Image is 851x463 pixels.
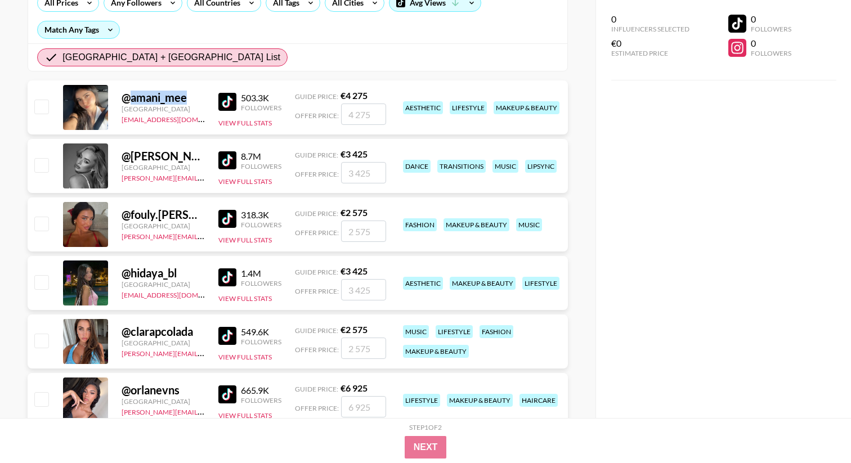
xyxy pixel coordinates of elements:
div: fashion [403,218,437,231]
span: Guide Price: [295,268,338,276]
div: makeup & beauty [444,218,509,231]
div: lipsync [525,160,557,173]
iframe: Drift Widget Chat Controller [795,407,837,449]
strong: € 3 425 [341,266,368,276]
div: Followers [751,25,791,33]
span: Offer Price: [295,170,339,178]
button: View Full Stats [218,177,272,186]
strong: € 4 275 [341,90,368,101]
div: lifestyle [403,394,440,407]
div: Followers [241,279,281,287]
span: Guide Price: [295,151,338,159]
div: music [403,325,429,338]
span: Guide Price: [295,326,338,335]
button: View Full Stats [218,236,272,244]
a: [EMAIL_ADDRESS][DOMAIN_NAME] [122,289,235,299]
div: 318.3K [241,209,281,221]
input: 2 575 [341,338,386,359]
div: Estimated Price [611,49,689,57]
div: transitions [437,160,486,173]
div: 0 [751,14,791,25]
div: Step 1 of 2 [409,423,442,431]
button: View Full Stats [218,119,272,127]
div: Followers [751,49,791,57]
div: lifestyle [450,101,487,114]
button: Next [405,436,447,458]
div: Followers [241,162,281,170]
button: View Full Stats [218,411,272,420]
img: TikTok [218,327,236,345]
strong: € 2 575 [341,324,368,335]
div: 0 [751,38,791,49]
a: [PERSON_NAME][EMAIL_ADDRESS][DOMAIN_NAME] [122,406,288,416]
input: 6 925 [341,396,386,417]
div: 0 [611,14,689,25]
div: lifestyle [522,277,559,290]
div: makeup & beauty [450,277,516,290]
a: [PERSON_NAME][EMAIL_ADDRESS][DOMAIN_NAME] [122,230,288,241]
input: 3 425 [341,279,386,300]
input: 4 275 [341,104,386,125]
button: View Full Stats [218,294,272,303]
a: [EMAIL_ADDRESS][DOMAIN_NAME] [122,113,235,124]
span: Guide Price: [295,209,338,218]
div: @ orlanevns [122,383,205,397]
div: haircare [519,394,558,407]
div: @ hidaya_bl [122,266,205,280]
div: Match Any Tags [38,21,119,38]
span: Offer Price: [295,404,339,412]
div: Followers [241,338,281,346]
span: Offer Price: [295,111,339,120]
div: [GEOGRAPHIC_DATA] [122,280,205,289]
div: aesthetic [403,277,443,290]
span: Guide Price: [295,385,338,393]
span: Offer Price: [295,228,339,237]
input: 2 575 [341,221,386,242]
div: makeup & beauty [447,394,513,407]
input: 3 425 [341,162,386,183]
a: [PERSON_NAME][EMAIL_ADDRESS][DOMAIN_NAME] [122,347,288,358]
strong: € 3 425 [341,149,368,159]
span: [GEOGRAPHIC_DATA] + [GEOGRAPHIC_DATA] List [62,51,280,64]
div: aesthetic [403,101,443,114]
div: 665.9K [241,385,281,396]
div: music [516,218,542,231]
a: [PERSON_NAME][EMAIL_ADDRESS][DOMAIN_NAME] [122,172,288,182]
div: @ fouly.[PERSON_NAME] [122,208,205,222]
span: Offer Price: [295,345,339,354]
img: TikTok [218,151,236,169]
strong: € 6 925 [341,383,368,393]
img: TikTok [218,210,236,228]
div: [GEOGRAPHIC_DATA] [122,397,205,406]
div: 1.4M [241,268,281,279]
strong: € 2 575 [341,207,368,218]
button: View Full Stats [218,353,272,361]
div: Influencers Selected [611,25,689,33]
div: 8.7M [241,151,281,162]
div: [GEOGRAPHIC_DATA] [122,222,205,230]
img: TikTok [218,93,236,111]
div: [GEOGRAPHIC_DATA] [122,339,205,347]
span: Guide Price: [295,92,338,101]
div: @ amani_mee [122,91,205,105]
div: [GEOGRAPHIC_DATA] [122,105,205,113]
div: Followers [241,104,281,112]
div: 549.6K [241,326,281,338]
div: makeup & beauty [403,345,469,358]
img: TikTok [218,268,236,286]
div: fashion [480,325,513,338]
div: Followers [241,396,281,404]
div: @ clarapcolada [122,325,205,339]
div: [GEOGRAPHIC_DATA] [122,163,205,172]
div: music [492,160,518,173]
div: Followers [241,221,281,229]
span: Offer Price: [295,287,339,295]
div: dance [403,160,431,173]
img: TikTok [218,385,236,403]
div: 503.3K [241,92,281,104]
div: makeup & beauty [494,101,559,114]
div: @ [PERSON_NAME].[PERSON_NAME].off [122,149,205,163]
div: lifestyle [436,325,473,338]
div: €0 [611,38,689,49]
